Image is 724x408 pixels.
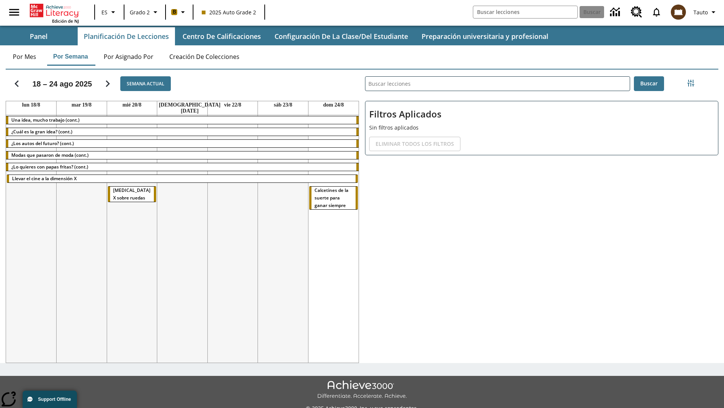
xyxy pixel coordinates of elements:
[202,8,256,16] span: 2025 Auto Grade 2
[365,101,718,155] div: Filtros Aplicados
[120,76,171,91] button: Semana actual
[369,105,714,124] h2: Filtros Aplicados
[121,101,143,109] a: 20 de agosto de 2025
[272,101,294,109] a: 23 de agosto de 2025
[98,74,117,93] button: Seguir
[7,175,358,182] div: Llevar el cine a la dimensión X
[647,2,666,22] a: Notificaciones
[6,140,359,147] div: ¿Los autos del futuro? (cont.)
[157,101,222,115] a: 21 de agosto de 2025
[314,187,348,209] span: Calcetines de la suerte para ganar siempre
[11,152,89,158] span: Modas que pasaron de moda (cont.)
[6,116,359,124] div: Una idea, mucho trabajo (cont.)
[173,7,176,17] span: B
[369,124,714,131] p: Sin filtros aplicados
[30,3,79,18] a: Portada
[176,27,267,45] button: Centro de calificaciones
[30,2,79,24] div: Portada
[11,140,74,147] span: ¿Los autos del futuro? (cont.)
[163,48,245,66] button: Creación de colecciones
[38,397,71,402] span: Support Offline
[359,66,718,363] div: Buscar
[606,2,626,23] a: Centro de información
[365,77,630,91] input: Buscar lecciones
[6,128,359,136] div: ¿Cuál es la gran idea? (cont.)
[3,1,25,23] button: Abrir el menú lateral
[473,6,577,18] input: Buscar campo
[222,101,243,109] a: 22 de agosto de 2025
[626,2,647,22] a: Centro de recursos, Se abrirá en una pestaña nueva.
[23,391,77,408] button: Support Offline
[268,27,414,45] button: Configuración de la clase/del estudiante
[7,74,26,93] button: Regresar
[11,117,80,123] span: Una idea, mucho trabajo (cont.)
[416,27,554,45] button: Preparación universitaria y profesional
[113,187,150,201] span: Rayos X sobre ruedas
[666,2,690,22] button: Escoja un nuevo avatar
[634,76,664,91] button: Buscar
[6,48,43,66] button: Por mes
[693,8,708,16] span: Tauto
[11,128,72,135] span: ¿Cuál es la gran idea? (cont.)
[683,76,698,91] button: Menú lateral de filtros
[6,163,359,171] div: ¿Lo quieres con papas fritas? (cont.)
[101,8,107,16] span: ES
[317,380,407,400] img: Achieve3000 Differentiate Accelerate Achieve
[322,101,345,109] a: 24 de agosto de 2025
[47,48,94,66] button: Por semana
[6,151,359,159] div: Modas que pasaron de moda (cont.)
[70,101,93,109] a: 19 de agosto de 2025
[11,164,88,170] span: ¿Lo quieres con papas fritas? (cont.)
[52,18,79,24] span: Edición de NJ
[309,187,358,209] div: Calcetines de la suerte para ganar siempre
[690,5,721,19] button: Perfil/Configuración
[12,175,77,182] span: Llevar el cine a la dimensión X
[21,101,42,109] a: 18 de agosto de 2025
[1,27,76,45] button: Panel
[671,5,686,20] img: avatar image
[127,5,163,19] button: Grado: Grado 2, Elige un grado
[97,5,121,19] button: Lenguaje: ES, Selecciona un idioma
[98,48,160,66] button: Por asignado por
[168,5,190,19] button: Boost El color de la clase es anaranjado claro. Cambiar el color de la clase.
[78,27,175,45] button: Planificación de lecciones
[32,79,92,88] h2: 18 – 24 ago 2025
[130,8,150,16] span: Grado 2
[108,187,156,202] div: Rayos X sobre ruedas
